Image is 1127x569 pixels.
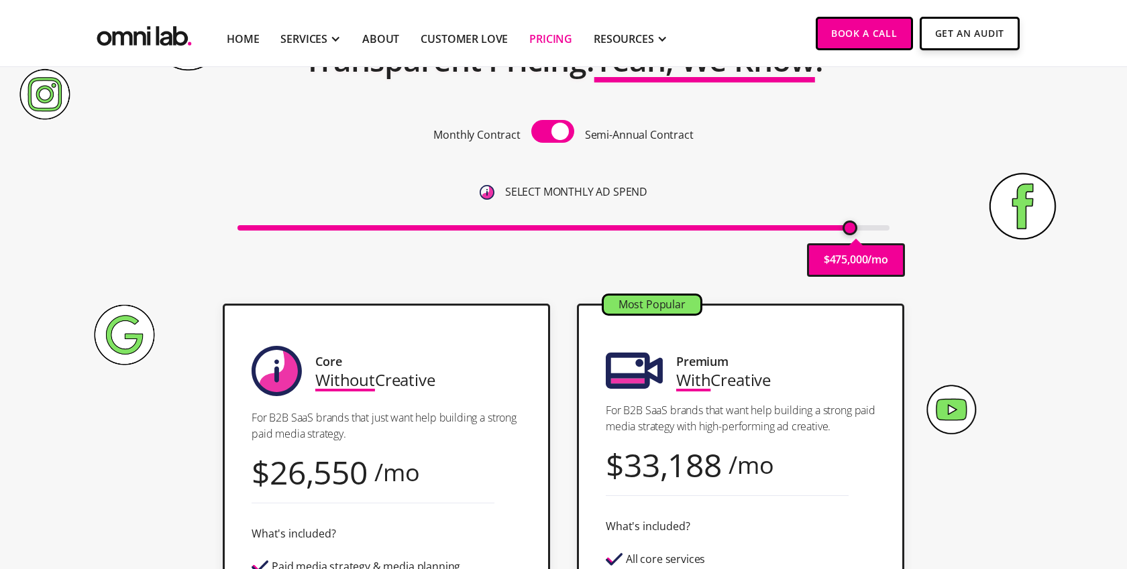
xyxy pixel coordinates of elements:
span: Without [315,369,375,391]
div: 33,188 [624,456,722,474]
div: RESOURCES [594,31,654,47]
p: $ [824,251,830,269]
a: Book a Call [816,17,913,50]
div: 26,550 [270,463,368,481]
p: Monthly Contract [433,126,520,144]
a: Home [227,31,259,47]
img: 6410812402e99d19b372aa32_omni-nav-info.svg [480,185,494,200]
a: Customer Love [421,31,508,47]
div: What's included? [252,525,335,543]
div: Creative [315,371,435,389]
div: $ [252,463,270,481]
div: /mo [374,463,420,481]
div: /mo [729,456,774,474]
p: For B2B SaaS brands that want help building a strong paid media strategy with high-performing ad ... [606,402,875,434]
span: With [676,369,710,391]
div: What's included? [606,517,690,535]
div: $ [606,456,624,474]
a: Pricing [529,31,572,47]
p: /mo [867,251,888,269]
div: Core [315,353,341,371]
p: SELECT MONTHLY AD SPEND [505,183,647,201]
div: SERVICES [280,31,327,47]
img: Omni Lab: B2B SaaS Demand Generation Agency [94,17,195,50]
div: Most Popular [604,296,700,314]
p: For B2B SaaS brands that just want help building a strong paid media strategy. [252,409,521,442]
a: Get An Audit [920,17,1020,50]
span: Yeah, We Know [594,39,815,80]
div: Creative [676,371,771,389]
a: home [94,17,195,50]
p: Semi-Annual Contract [585,126,694,144]
a: About [362,31,399,47]
div: All core services [626,554,705,565]
iframe: Chat Widget [885,414,1127,569]
p: 475,000 [830,251,868,269]
div: Premium [676,353,729,371]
